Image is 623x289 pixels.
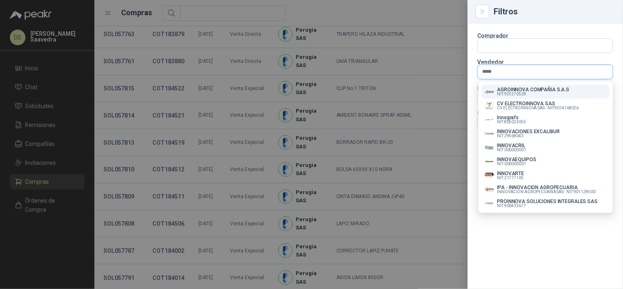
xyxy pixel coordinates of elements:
[482,169,610,183] button: Company LogoINNOVARTENIT:21777105
[482,141,610,155] button: Company LogoINNOVACRILNIT:000000001
[497,185,596,190] p: IPA - INNOVACION AGROPECUARIA
[497,101,579,106] p: CV ELECTROINNOVA SAS
[497,190,565,194] span: INNOVACION AGROPECUARIA SAS -
[482,113,610,127] button: Company LogoInnografsNIT:805023055
[485,185,494,194] img: Company Logo
[485,157,494,166] img: Company Logo
[482,127,610,141] button: Company LogoINNOVACIONES EXCALIBURNIT:29568043
[497,134,524,138] span: NIT : 29568043
[497,176,524,180] span: NIT : 21777105
[497,171,524,176] p: INNOVARTE
[497,120,526,124] span: NIT : 805023055
[478,60,613,65] p: Vendedor
[478,33,613,38] p: Comprador
[478,7,487,16] button: Close
[497,129,560,134] p: INNOVACIONES EXCALIBUR
[497,199,598,204] p: PROINNOVA SOLUCIONES INTEGRALES SAS
[497,157,536,162] p: INNOVAEQUIPOS
[497,87,570,92] p: AGROINNOVA COMPAÑIA S.A.S
[482,85,610,99] button: Company LogoAGROINNOVA COMPAÑIA S.A.SNIT:901270528
[482,155,610,169] button: Company LogoINNOVAEQUIPOSNIT:000000001
[485,143,494,152] img: Company Logo
[482,183,610,197] button: Company LogoIPA - INNOVACION AGROPECUARIAINNOVACION AGROPECUARIA SAS-NIT:901128500
[547,106,579,110] span: NIT : 9014168326
[567,190,596,194] span: NIT : 901128500
[497,106,546,110] span: CV ELECTROINNOVA SAS -
[485,171,494,180] img: Company Logo
[497,92,526,96] span: NIT : 901270528
[485,129,494,138] img: Company Logo
[482,197,610,210] button: Company LogoPROINNOVA SOLUCIONES INTEGRALES SASNIT:900433677
[497,115,526,120] p: Innografs
[494,7,613,16] div: Filtros
[497,162,526,166] span: NIT : 000000001
[497,204,526,208] span: NIT : 900433677
[485,87,494,96] img: Company Logo
[485,199,494,208] img: Company Logo
[497,143,526,148] p: INNOVACRIL
[485,115,494,124] img: Company Logo
[482,210,610,224] button: Company LogoRuedas Innovación GP S.A.SNIT:901145212
[497,148,526,152] span: NIT : 000000001
[485,101,494,110] img: Company Logo
[482,99,610,113] button: Company LogoCV ELECTROINNOVA SASCV ELECTROINNOVA SAS-NIT:9014168326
